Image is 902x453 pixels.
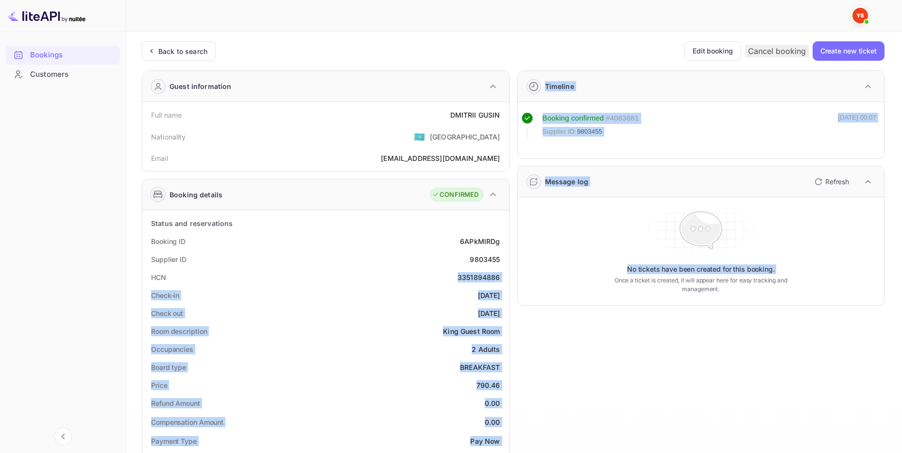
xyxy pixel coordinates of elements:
div: [DATE] [478,290,500,300]
p: Once a ticket is created, it will appear here for easy tracking and management. [602,276,800,294]
img: LiteAPI logo [8,8,85,23]
div: Booking ID [151,236,186,246]
div: Refund Amount [151,398,200,408]
button: Edit booking [684,41,741,61]
div: 2 Adults [472,344,500,354]
div: 9803455 [470,254,500,264]
div: DMITRII GUSIN [450,110,500,120]
div: Booking confirmed [543,113,604,124]
div: Bookings [6,46,120,65]
img: Yandex Support [852,8,868,23]
div: Nationality [151,132,186,142]
div: 0.00 [485,417,500,427]
p: Refresh [825,176,849,187]
p: No tickets have been created for this booking. [627,264,775,274]
div: Board type [151,362,186,372]
div: 790.46 [477,380,500,390]
button: Collapse navigation [54,428,72,445]
div: Message log [545,176,589,187]
div: Check out [151,308,183,318]
div: Room description [151,326,207,336]
div: # 4083881 [606,113,639,124]
button: Create new ticket [813,41,885,61]
div: Booking details [170,190,222,200]
div: CONFIRMED [432,190,478,200]
div: Customers [6,65,120,84]
div: Full name [151,110,182,120]
div: Timeline [545,81,574,91]
div: Customers [30,69,115,80]
button: Cancel booking [745,45,809,57]
div: [EMAIL_ADDRESS][DOMAIN_NAME] [381,153,500,163]
div: 3351894886 [458,272,500,282]
span: Supplier ID: [543,127,577,137]
div: [DATE] 00:07 [838,113,876,141]
div: 0.00 [485,398,500,408]
div: Payment Type [151,436,197,446]
div: Check-in [151,290,179,300]
div: [GEOGRAPHIC_DATA] [430,132,500,142]
div: Status and reservations [151,218,233,228]
div: Pay Now [470,436,500,446]
div: Supplier ID [151,254,187,264]
div: Back to search [158,46,207,56]
div: Guest information [170,81,232,91]
a: Customers [6,65,120,83]
span: United States [414,128,425,145]
span: 9803455 [577,127,602,137]
div: Price [151,380,168,390]
div: Bookings [30,50,115,61]
div: BREAKFAST [460,362,500,372]
div: 6APkMlRDg [460,236,500,246]
div: Occupancies [151,344,193,354]
div: King Guest Room [443,326,500,336]
button: Refresh [809,174,853,190]
a: Bookings [6,46,120,64]
div: Email [151,153,168,163]
div: [DATE] [478,308,500,318]
div: HCN [151,272,166,282]
div: Compensation Amount [151,417,223,427]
